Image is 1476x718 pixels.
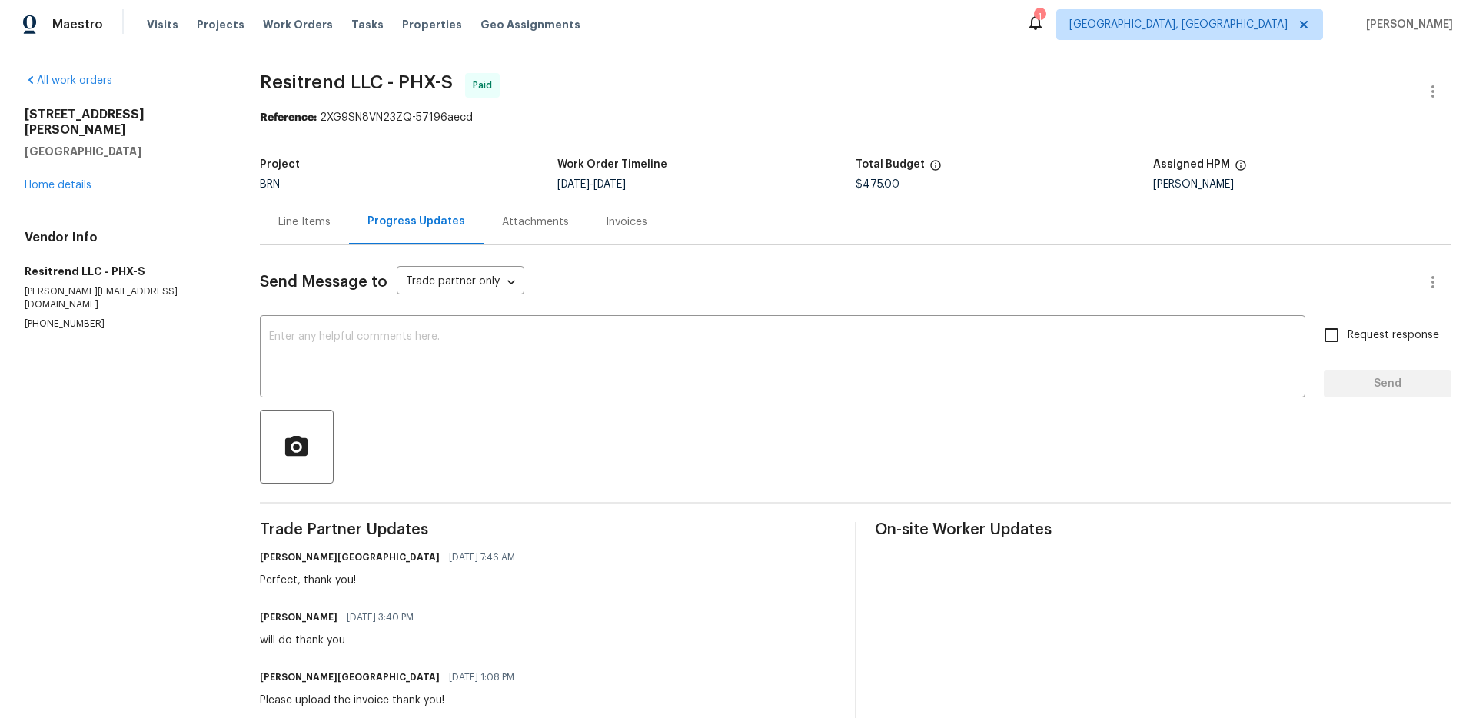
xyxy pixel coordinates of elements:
[557,179,590,190] span: [DATE]
[606,214,647,230] div: Invoices
[52,17,103,32] span: Maestro
[347,610,414,625] span: [DATE] 3:40 PM
[1235,159,1247,179] span: The hpm assigned to this work order.
[260,693,524,708] div: Please upload the invoice thank you!
[1153,179,1451,190] div: [PERSON_NAME]
[1360,17,1453,32] span: [PERSON_NAME]
[875,522,1451,537] span: On-site Worker Updates
[25,75,112,86] a: All work orders
[473,78,498,93] span: Paid
[1034,9,1045,25] div: 1
[449,550,515,565] span: [DATE] 7:46 AM
[449,670,514,685] span: [DATE] 1:08 PM
[367,214,465,229] div: Progress Updates
[260,112,317,123] b: Reference:
[856,179,899,190] span: $475.00
[260,550,440,565] h6: [PERSON_NAME][GEOGRAPHIC_DATA]
[557,159,667,170] h5: Work Order Timeline
[260,159,300,170] h5: Project
[260,610,337,625] h6: [PERSON_NAME]
[25,230,223,245] h4: Vendor Info
[1069,17,1288,32] span: [GEOGRAPHIC_DATA], [GEOGRAPHIC_DATA]
[25,285,223,311] p: [PERSON_NAME][EMAIL_ADDRESS][DOMAIN_NAME]
[1348,327,1439,344] span: Request response
[147,17,178,32] span: Visits
[593,179,626,190] span: [DATE]
[856,159,925,170] h5: Total Budget
[25,144,223,159] h5: [GEOGRAPHIC_DATA]
[480,17,580,32] span: Geo Assignments
[557,179,626,190] span: -
[263,17,333,32] span: Work Orders
[397,270,524,295] div: Trade partner only
[929,159,942,179] span: The total cost of line items that have been proposed by Opendoor. This sum includes line items th...
[502,214,569,230] div: Attachments
[25,317,223,331] p: [PHONE_NUMBER]
[260,110,1451,125] div: 2XG9SN8VN23ZQ-57196aecd
[25,264,223,279] h5: Resitrend LLC - PHX-S
[25,180,91,191] a: Home details
[260,522,836,537] span: Trade Partner Updates
[260,179,280,190] span: BRN
[260,573,524,588] div: Perfect, thank you!
[260,73,453,91] span: Resitrend LLC - PHX-S
[402,17,462,32] span: Properties
[25,107,223,138] h2: [STREET_ADDRESS][PERSON_NAME]
[260,633,423,648] div: will do thank you
[1153,159,1230,170] h5: Assigned HPM
[197,17,244,32] span: Projects
[278,214,331,230] div: Line Items
[260,274,387,290] span: Send Message to
[260,670,440,685] h6: [PERSON_NAME][GEOGRAPHIC_DATA]
[351,19,384,30] span: Tasks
